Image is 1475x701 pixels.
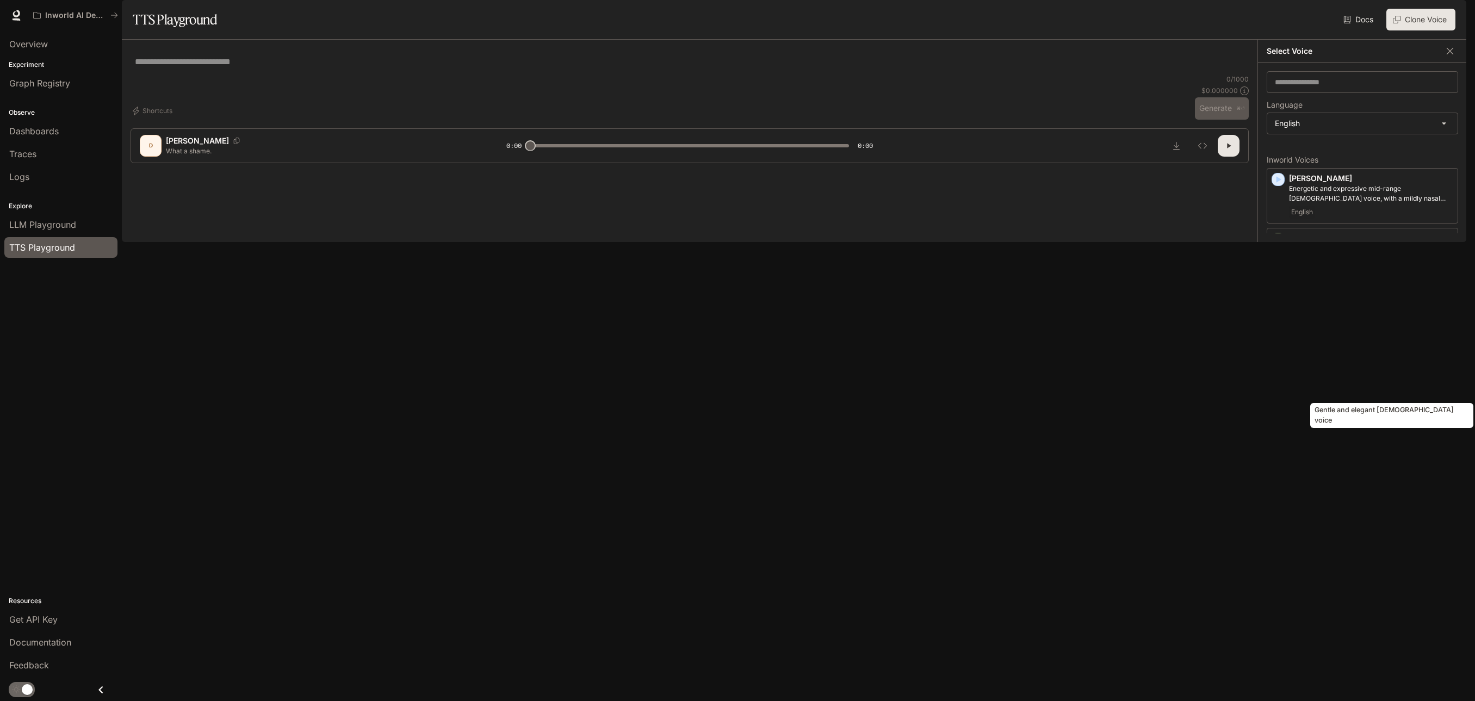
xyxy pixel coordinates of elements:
[1267,113,1458,134] div: English
[1166,135,1187,157] button: Download audio
[1267,101,1303,109] p: Language
[1192,135,1213,157] button: Inspect
[131,102,177,120] button: Shortcuts
[133,9,217,30] h1: TTS Playground
[229,138,244,144] button: Copy Voice ID
[1310,403,1473,428] div: Gentle and elegant [DEMOGRAPHIC_DATA] voice
[1226,75,1249,84] p: 0 / 1000
[166,135,229,146] p: [PERSON_NAME]
[1341,9,1378,30] a: Docs
[45,11,106,20] p: Inworld AI Demos
[1289,184,1453,203] p: Energetic and expressive mid-range male voice, with a mildly nasal quality
[1289,233,1453,244] p: [PERSON_NAME]
[28,4,123,26] button: All workspaces
[166,146,480,156] p: What a shame.
[1201,86,1238,95] p: $ 0.000000
[506,140,522,151] span: 0:00
[142,137,159,154] div: D
[1289,206,1315,219] span: English
[858,140,873,151] span: 0:00
[1267,156,1458,164] p: Inworld Voices
[1386,9,1455,30] button: Clone Voice
[1289,173,1453,184] p: [PERSON_NAME]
